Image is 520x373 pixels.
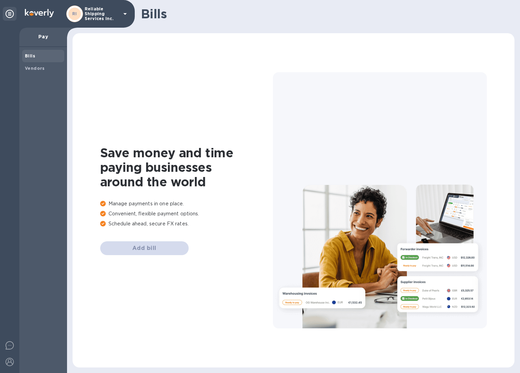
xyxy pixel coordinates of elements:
b: Bills [25,53,35,58]
img: Logo [25,9,54,17]
p: Schedule ahead, secure FX rates. [100,220,273,227]
div: Unpin categories [3,7,17,21]
p: Reliable Shipping Services Inc. [85,7,119,21]
b: RI [72,11,77,16]
p: Pay [25,33,62,40]
b: Vendors [25,66,45,71]
h1: Bills [141,7,509,21]
p: Manage payments in one place. [100,200,273,207]
h1: Save money and time paying businesses around the world [100,146,273,189]
p: Convenient, flexible payment options. [100,210,273,217]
